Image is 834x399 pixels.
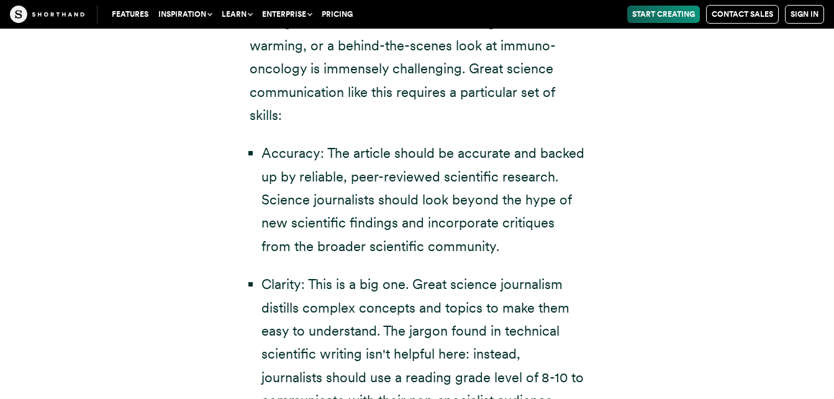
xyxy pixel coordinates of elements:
[10,6,84,23] img: The Craft
[261,142,585,258] li: Accuracy: The article should be accurate and backed up by reliable, peer-reviewed scientific rese...
[627,6,700,23] a: Start Creating
[107,6,153,23] a: Features
[217,6,257,23] button: Learn
[153,6,217,23] button: Inspiration
[785,5,824,24] a: Sign in
[706,5,779,24] a: Contact Sales
[317,6,358,23] a: Pricing
[257,6,317,23] button: Enterprise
